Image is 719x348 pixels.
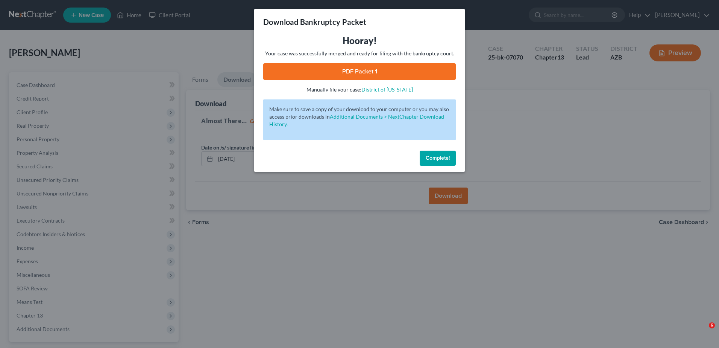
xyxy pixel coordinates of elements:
button: Complete! [420,151,456,166]
p: Manually file your case: [263,86,456,93]
iframe: Intercom live chat [693,322,711,340]
a: PDF Packet 1 [263,63,456,80]
a: Additional Documents > NextChapter Download History. [269,113,444,127]
h3: Hooray! [263,35,456,47]
span: Complete! [426,155,450,161]
p: Your case was successfully merged and ready for filing with the bankruptcy court. [263,50,456,57]
p: Make sure to save a copy of your download to your computer or you may also access prior downloads in [269,105,450,128]
h3: Download Bankruptcy Packet [263,17,366,27]
a: District of [US_STATE] [361,86,413,93]
span: 6 [709,322,715,328]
